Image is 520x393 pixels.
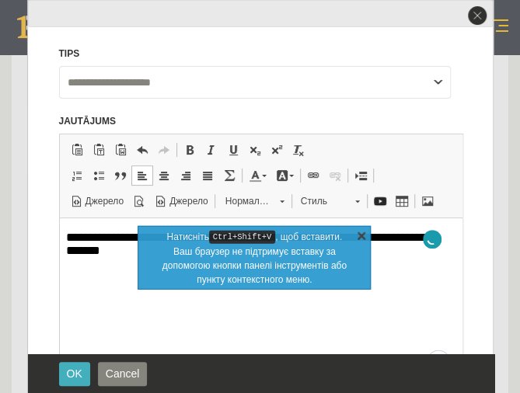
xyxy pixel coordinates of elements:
a: Вставити (Ctrl+V) [66,140,88,160]
span: Джерело [167,195,208,208]
a: Вставити YouTube-відео [369,191,391,211]
a: Вставити тільки текст (Ctrl+Shift+V) [88,140,110,160]
div: info [138,226,371,290]
span: Cancel [106,367,140,380]
a: Стиль [292,190,368,212]
p: Натисніть , щоб вставити. Ваш браузер не підтримує вставку за допомогою кнопки панелі інструменті... [156,230,352,287]
span: OK [67,367,82,380]
a: Курсив (Ctrl+I) [201,140,222,160]
label: Jautājums [59,114,463,128]
span: Нормальний [218,191,272,211]
button: Cancel [98,362,148,386]
a: Повторити (Ctrl+Y) [153,140,175,160]
a: Попередній перегляд [128,191,150,211]
a: Повернути (Ctrl+Z) [131,140,153,160]
a: Колір тексту [244,165,271,186]
a: Підкреслений (Ctrl+U) [222,140,244,160]
a: Нормальний [217,190,292,212]
button: close [466,5,488,26]
a: Жирний (Ctrl+B) [179,140,201,160]
a: Видалити форматування [288,140,309,160]
a: Таблиця [391,191,413,211]
a: Вставити/Редагувати посилання (Ctrl+K) [302,165,324,186]
label: Tips [59,47,463,61]
a: Вставити з Word [110,140,131,160]
a: Закрити [354,228,369,243]
iframe: Текстовий редактор, wiswyg-editor-47364083534340-1756471363-382-1756471370433 [60,218,462,374]
a: Видалити посилання [324,165,346,186]
a: Цитата [110,165,131,186]
a: Вставити/видалити маркований список [88,165,110,186]
a: Верхній індекс [266,140,288,160]
a: Зображення [417,191,438,211]
kbd: Ctrl+Shift+V [209,231,275,244]
a: Математика [218,165,240,186]
a: По правому краю [175,165,197,186]
span: Стиль [293,191,347,211]
a: Нижній індекс [244,140,266,160]
a: По центру [153,165,175,186]
button: OK [59,362,90,386]
a: Джерело [150,191,213,211]
a: Джерело [66,191,129,211]
a: Вставити розрив сторінки [350,165,372,186]
a: По лівому краю [131,165,153,186]
a: Колір фону [271,165,298,186]
a: По ширині [197,165,218,186]
a: Вставити/видалити нумерований список [66,165,88,186]
span: Джерело [83,195,124,208]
